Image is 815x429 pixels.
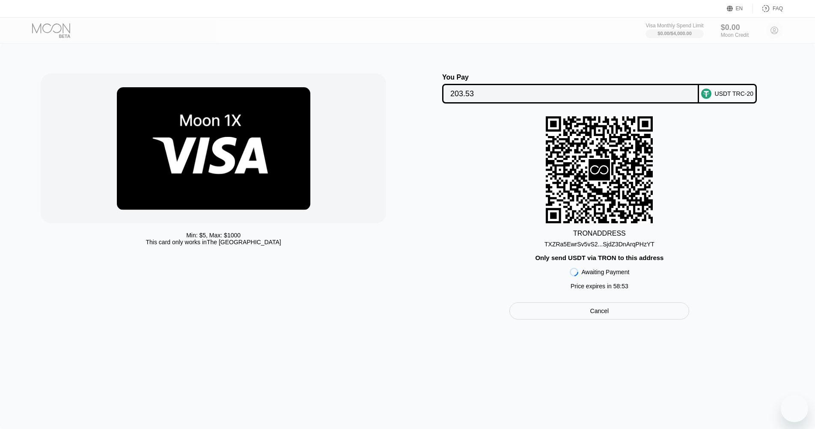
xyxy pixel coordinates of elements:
[571,283,628,290] div: Price expires in
[544,237,654,248] div: TXZRa5EwrSv5vS2...SjdZ3DnArqPHzYT
[509,302,689,320] div: Cancel
[645,23,703,38] div: Visa Monthly Spend Limit$0.00/$4,000.00
[146,239,281,246] div: This card only works in The [GEOGRAPHIC_DATA]
[582,269,630,275] div: Awaiting Payment
[645,23,703,29] div: Visa Monthly Spend Limit
[753,4,783,13] div: FAQ
[416,74,783,104] div: You PayUSDT TRC-20
[727,4,753,13] div: EN
[773,6,783,12] div: FAQ
[186,232,241,239] div: Min: $ 5 , Max: $ 1000
[715,90,754,97] div: USDT TRC-20
[442,74,699,81] div: You Pay
[590,307,609,315] div: Cancel
[657,31,692,36] div: $0.00 / $4,000.00
[535,254,663,261] div: Only send USDT via TRON to this address
[613,283,628,290] span: 58 : 53
[544,241,654,248] div: TXZRa5EwrSv5vS2...SjdZ3DnArqPHzYT
[781,395,808,422] iframe: Button to launch messaging window
[573,230,626,237] div: TRON ADDRESS
[736,6,743,12] div: EN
